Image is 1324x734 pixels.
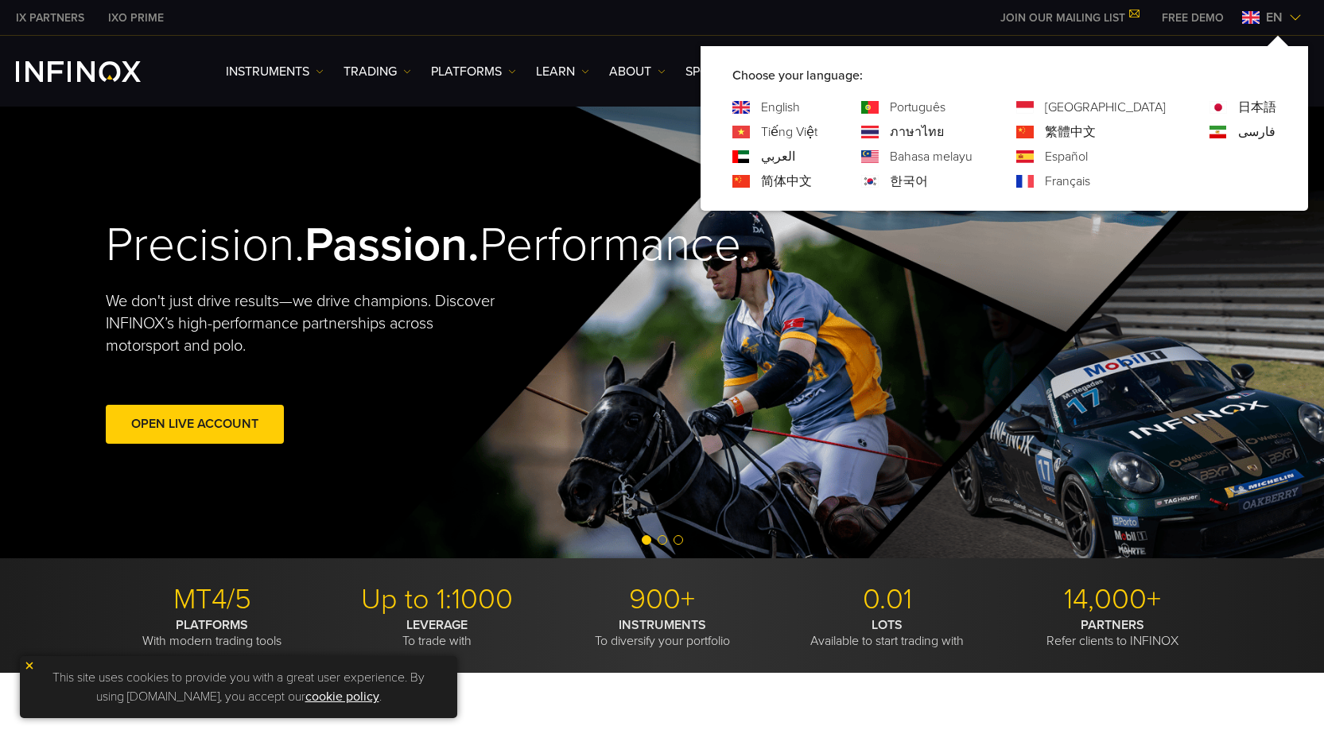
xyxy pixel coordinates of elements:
a: Language [1045,172,1090,191]
a: Language [761,147,795,166]
a: cookie policy [305,689,379,705]
p: 14,000+ [1006,582,1219,617]
strong: PLATFORMS [176,617,248,633]
a: Language [1045,98,1166,117]
a: INFINOX [96,10,176,26]
p: We don't just drive results—we drive champions. Discover INFINOX’s high-performance partnerships ... [106,290,507,357]
a: Language [1238,98,1276,117]
span: en [1260,8,1289,27]
a: PLATFORMS [431,62,516,81]
a: SPONSORSHIPS [685,62,776,81]
a: Language [890,147,973,166]
a: Language [890,172,928,191]
a: Language [761,172,812,191]
strong: LOTS [872,617,903,633]
a: ABOUT [609,62,666,81]
a: Language [761,98,800,117]
img: yellow close icon [24,660,35,671]
strong: Passion. [305,216,480,274]
p: This site uses cookies to provide you with a great user experience. By using [DOMAIN_NAME], you a... [28,664,449,710]
a: TRADING [344,62,411,81]
a: Instruments [226,62,324,81]
strong: LEVERAGE [406,617,468,633]
p: With modern trading tools [106,617,319,649]
a: JOIN OUR MAILING LIST [988,11,1150,25]
p: To trade with [331,617,544,649]
span: Go to slide 2 [658,535,667,545]
a: INFINOX MENU [1150,10,1236,26]
strong: INSTRUMENTS [619,617,706,633]
h2: Precision. Performance. [106,216,607,274]
p: To diversify your portfolio [556,617,769,649]
a: Language [761,122,817,142]
p: Up to 1:1000 [331,582,544,617]
p: MT4/5 [106,582,319,617]
strong: PARTNERS [1081,617,1144,633]
a: Language [1045,122,1096,142]
a: INFINOX Logo [16,61,178,82]
a: Language [890,98,945,117]
a: Open Live Account [106,405,284,444]
a: INFINOX [4,10,96,26]
a: Language [1238,122,1275,142]
p: 900+ [556,582,769,617]
a: Language [890,122,944,142]
span: Go to slide 1 [642,535,651,545]
a: Language [1045,147,1088,166]
p: Refer clients to INFINOX [1006,617,1219,649]
a: Learn [536,62,589,81]
p: Choose your language: [732,66,1276,85]
p: Available to start trading with [781,617,994,649]
p: 0.01 [781,582,994,617]
span: Go to slide 3 [674,535,683,545]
